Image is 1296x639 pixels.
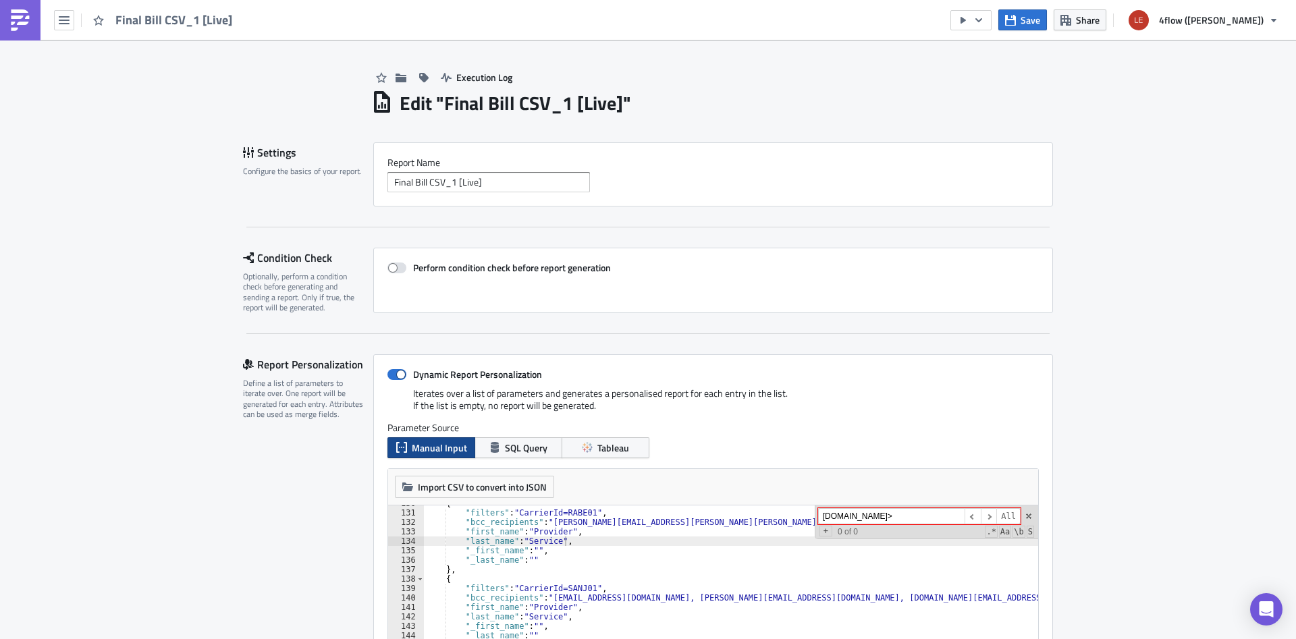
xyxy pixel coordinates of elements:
span: 0 of 0 [832,527,863,536]
div: 140 [388,593,424,603]
div: 139 [388,584,424,593]
div: 138 [388,574,424,584]
div: Open Intercom Messenger [1250,593,1282,626]
button: SQL Query [475,437,562,458]
div: Configure the basics of your report. [243,166,364,176]
span: Manual Input [412,441,467,455]
div: 134 [388,536,424,546]
p: Dear [5,5,645,16]
img: PushMetrics [9,9,31,31]
button: Tableau [562,437,649,458]
span: 4flow ([PERSON_NAME]) [1159,13,1264,27]
span: Final Bill CSV_1 [Live] [115,12,234,28]
input: Search for [818,508,965,525]
span: ​ [965,508,981,525]
span: Alt-Enter [996,508,1021,525]
p: Many thanks in advance. [5,116,645,127]
span: SQL Query [505,441,547,455]
span: Tableau [597,441,629,455]
div: 142 [388,612,424,621]
h1: Edit " Final Bill CSV_1 [Live] " [400,91,631,115]
p: please find attached the most recent Final Bill CSV* report with all cleared billing cases with b... [5,20,645,31]
div: 133 [388,527,424,536]
span: Execution Log [456,70,512,84]
span: Toggle Replace mode [819,526,832,536]
span: Whole Word Search [1013,526,1025,538]
button: Import CSV to convert into JSON [395,476,554,498]
li: The report will sent out weekly in the night between [DATE] to [DATE] 00:00 [32,40,645,51]
strong: {{ row.first_name }} {{ row.last_name }}, [26,5,203,16]
strong: Dynamic Report Personalization [413,367,542,381]
div: 135 [388,546,424,555]
div: Condition Check [243,248,373,268]
label: Parameter Source [387,422,1039,434]
div: Settings [243,142,373,163]
button: Execution Log [434,67,519,88]
img: Avatar [1127,9,1150,32]
div: 137 [388,565,424,574]
body: Rich Text Area. Press ALT-0 for help. [5,5,645,167]
span: Share [1076,13,1100,27]
div: 131 [388,508,424,518]
div: 132 [388,518,424,527]
div: Report Personalization [243,354,373,374]
div: Iterates over a list of parameters and generates a personalised report for each entry in the list... [387,387,1039,422]
strong: Perform condition check before report generation [413,260,611,275]
div: 143 [388,621,424,631]
p: Should you notice incorrect data or technical issues with the report, please contact [EMAIL_ADDRE... [5,76,645,97]
div: 141 [388,603,424,612]
div: 136 [388,555,424,565]
button: Manual Input [387,437,475,458]
button: 4flow ([PERSON_NAME]) [1120,5,1286,35]
span: ​ [981,508,997,525]
label: Report Nam﻿e [387,157,1039,169]
div: Optionally, perform a condition check before generating and sending a report. Only if true, the r... [243,271,364,313]
div: Define a list of parameters to iterate over. One report will be generated for each entry. Attribu... [243,378,364,420]
span: Search In Selection [1027,526,1034,538]
button: Share [1054,9,1106,30]
p: Please dont reply on this automaticlally generated email. [5,101,645,112]
button: Save [998,9,1047,30]
span: RegExp Search [985,526,997,538]
span: Save [1021,13,1040,27]
span: CaseSensitive Search [999,526,1011,538]
span: Import CSV to convert into JSON [418,480,547,494]
p: * If you require PDF version of the SBI, please download directly from iTMS [5,61,645,72]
